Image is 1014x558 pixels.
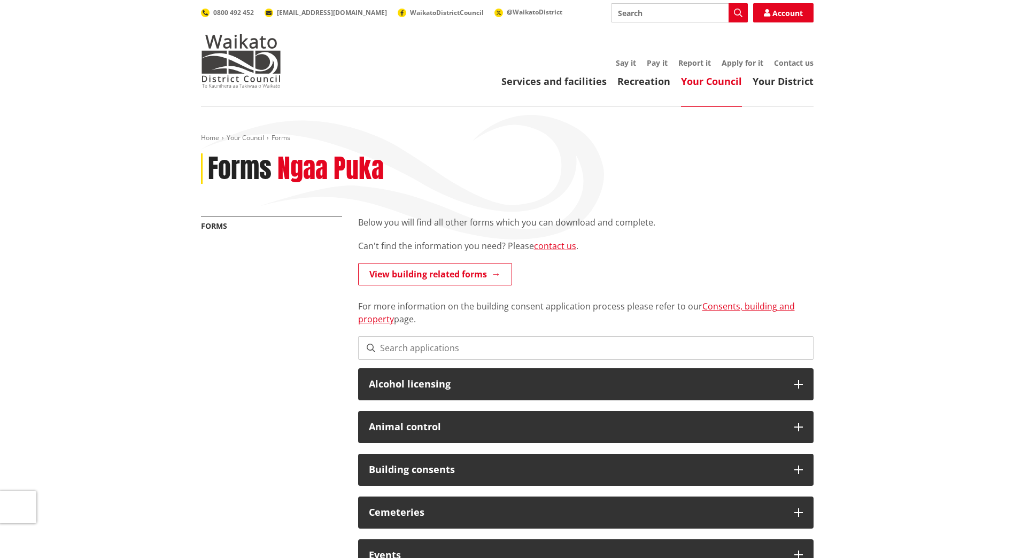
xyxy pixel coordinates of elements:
a: Home [201,133,219,142]
img: Waikato District Council - Te Kaunihera aa Takiwaa o Waikato [201,34,281,88]
h3: Cemeteries [369,507,784,518]
h1: Forms [208,153,272,184]
p: Can't find the information you need? Please . [358,239,814,252]
a: WaikatoDistrictCouncil [398,8,484,17]
a: Account [753,3,814,22]
a: Your Council [227,133,264,142]
span: @WaikatoDistrict [507,7,562,17]
h3: Building consents [369,464,784,475]
h3: Animal control [369,422,784,432]
a: Recreation [617,75,670,88]
a: Pay it [647,58,668,68]
a: Services and facilities [501,75,607,88]
a: Consents, building and property [358,300,795,325]
a: Contact us [774,58,814,68]
p: Below you will find all other forms which you can download and complete. [358,216,814,229]
a: @WaikatoDistrict [494,7,562,17]
a: 0800 492 452 [201,8,254,17]
span: WaikatoDistrictCouncil [410,8,484,17]
span: 0800 492 452 [213,8,254,17]
span: Forms [272,133,290,142]
a: Apply for it [722,58,763,68]
a: Report it [678,58,711,68]
h3: Alcohol licensing [369,379,784,390]
a: contact us [534,240,576,252]
input: Search input [611,3,748,22]
span: [EMAIL_ADDRESS][DOMAIN_NAME] [277,8,387,17]
p: For more information on the building consent application process please refer to our page. [358,287,814,325]
h2: Ngaa Puka [277,153,384,184]
a: Say it [616,58,636,68]
nav: breadcrumb [201,134,814,143]
a: Your District [753,75,814,88]
a: Your Council [681,75,742,88]
a: [EMAIL_ADDRESS][DOMAIN_NAME] [265,8,387,17]
a: Forms [201,221,227,231]
a: View building related forms [358,263,512,285]
input: Search applications [358,336,814,360]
